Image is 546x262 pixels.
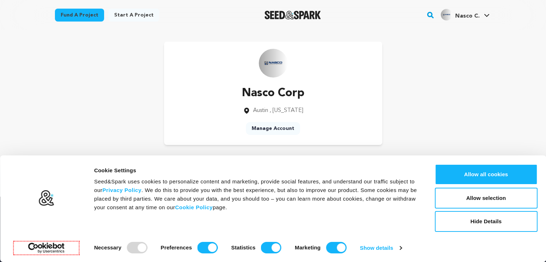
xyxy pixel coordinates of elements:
[270,108,303,113] span: , [US_STATE]
[94,244,121,251] strong: Necessary
[94,166,419,175] div: Cookie Settings
[435,188,537,209] button: Allow selection
[360,243,402,253] a: Show details
[246,122,300,135] a: Manage Account
[265,11,321,19] a: Seed&Spark Homepage
[161,244,192,251] strong: Preferences
[38,190,55,206] img: logo
[455,13,480,19] span: Nasco C.
[259,49,288,78] img: https://seedandspark-static.s3.us-east-2.amazonaws.com/images/User/002/178/500/medium/a69049a64a4...
[253,108,268,113] span: Austin
[55,9,104,22] a: Fund a project
[439,8,491,23] span: Nasco C.'s Profile
[265,11,321,19] img: Seed&Spark Logo Dark Mode
[15,243,78,253] a: Usercentrics Cookiebot - opens in a new window
[108,9,159,22] a: Start a project
[435,211,537,232] button: Hide Details
[441,9,452,20] img: a69049a64a403568.png
[441,9,480,20] div: Nasco C.'s Profile
[231,244,256,251] strong: Statistics
[295,244,321,251] strong: Marketing
[102,187,141,193] a: Privacy Policy
[175,204,213,210] a: Cookie Policy
[439,8,491,20] a: Nasco C.'s Profile
[94,177,419,212] div: Seed&Spark uses cookies to personalize content and marketing, provide social features, and unders...
[435,164,537,185] button: Allow all cookies
[242,85,304,102] p: Nasco Corp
